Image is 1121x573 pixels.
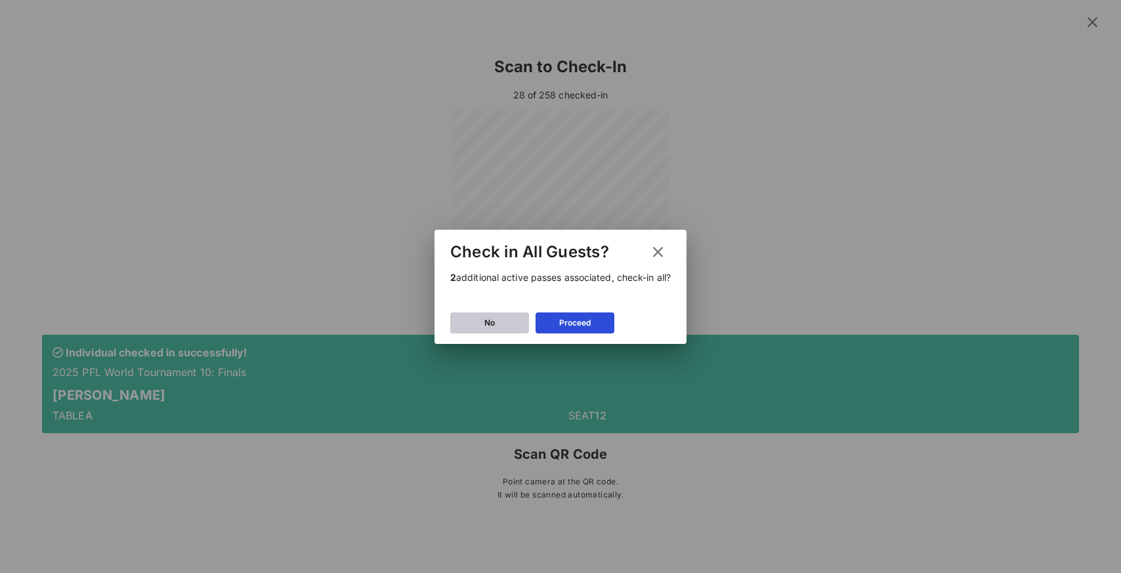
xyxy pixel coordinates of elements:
div: Proceed [559,316,591,329]
div: Check in All Guests? [450,242,609,262]
button: No [450,312,529,333]
p: additional active passes associated, check-in all? [450,270,671,285]
div: No [484,316,495,329]
button: Proceed [536,312,614,333]
b: 2 [450,272,456,283]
